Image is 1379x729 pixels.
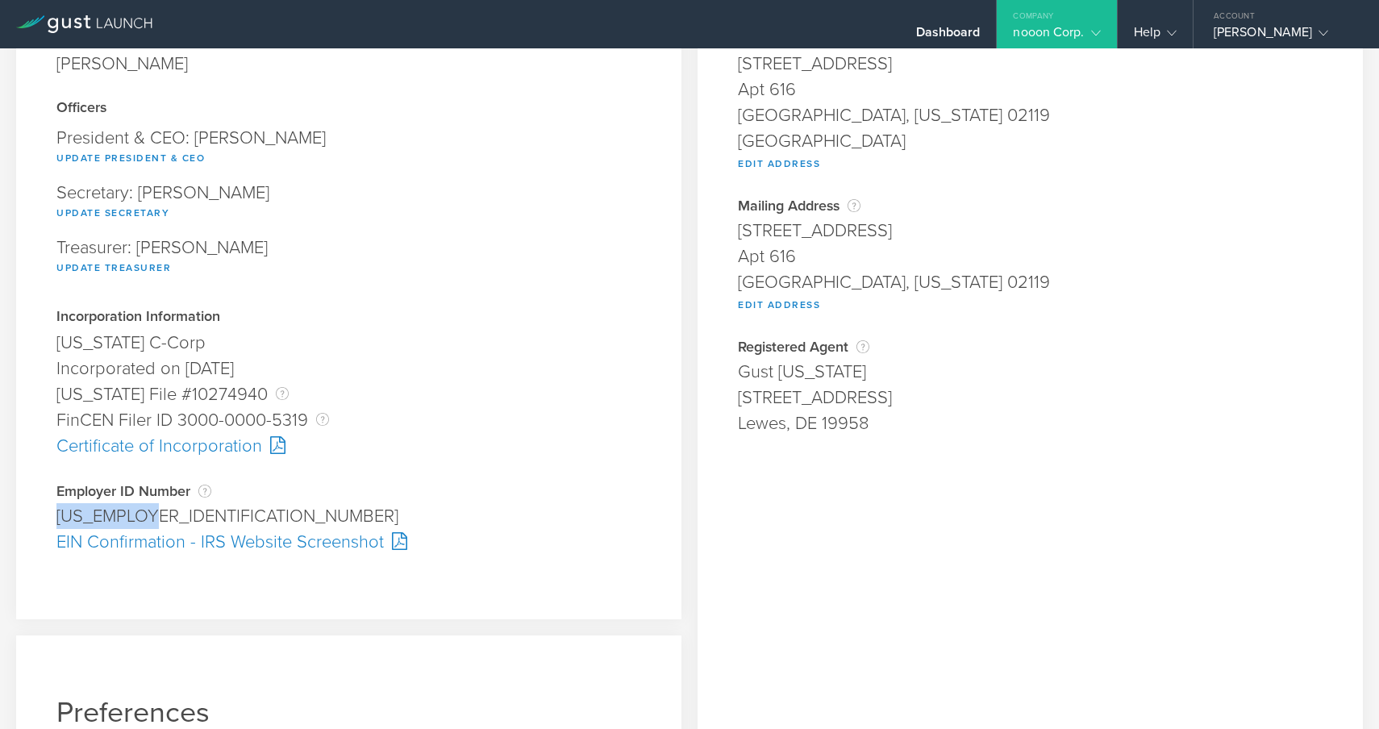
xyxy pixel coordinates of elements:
[1134,24,1177,48] div: Help
[56,148,205,168] button: Update President & CEO
[56,258,171,277] button: Update Treasurer
[738,410,1323,436] div: Lewes, DE 19958
[56,231,641,285] div: Treasurer: [PERSON_NAME]
[56,529,641,555] div: EIN Confirmation - IRS Website Screenshot
[916,24,981,48] div: Dashboard
[1214,24,1351,48] div: [PERSON_NAME]
[56,433,641,459] div: Certificate of Incorporation
[738,218,1323,244] div: [STREET_ADDRESS]
[56,51,191,77] div: [PERSON_NAME]
[738,244,1323,269] div: Apt 616
[56,330,641,356] div: [US_STATE] C-Corp
[56,176,641,231] div: Secretary: [PERSON_NAME]
[738,154,820,173] button: Edit Address
[1013,24,1100,48] div: nooon Corp.
[738,198,1323,214] div: Mailing Address
[738,128,1323,154] div: [GEOGRAPHIC_DATA]
[56,203,169,223] button: Update Secretary
[56,503,641,529] div: [US_EMPLOYER_IDENTIFICATION_NUMBER]
[56,381,641,407] div: [US_STATE] File #10274940
[56,356,641,381] div: Incorporated on [DATE]
[56,483,641,499] div: Employer ID Number
[738,359,1323,385] div: Gust [US_STATE]
[56,310,641,326] div: Incorporation Information
[738,102,1323,128] div: [GEOGRAPHIC_DATA], [US_STATE] 02119
[56,121,641,176] div: President & CEO: [PERSON_NAME]
[738,269,1323,295] div: [GEOGRAPHIC_DATA], [US_STATE] 02119
[738,77,1323,102] div: Apt 616
[738,51,1323,77] div: [STREET_ADDRESS]
[738,295,820,315] button: Edit Address
[56,101,641,117] div: Officers
[738,385,1323,410] div: [STREET_ADDRESS]
[738,339,1323,355] div: Registered Agent
[56,407,641,433] div: FinCEN Filer ID 3000-0000-5319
